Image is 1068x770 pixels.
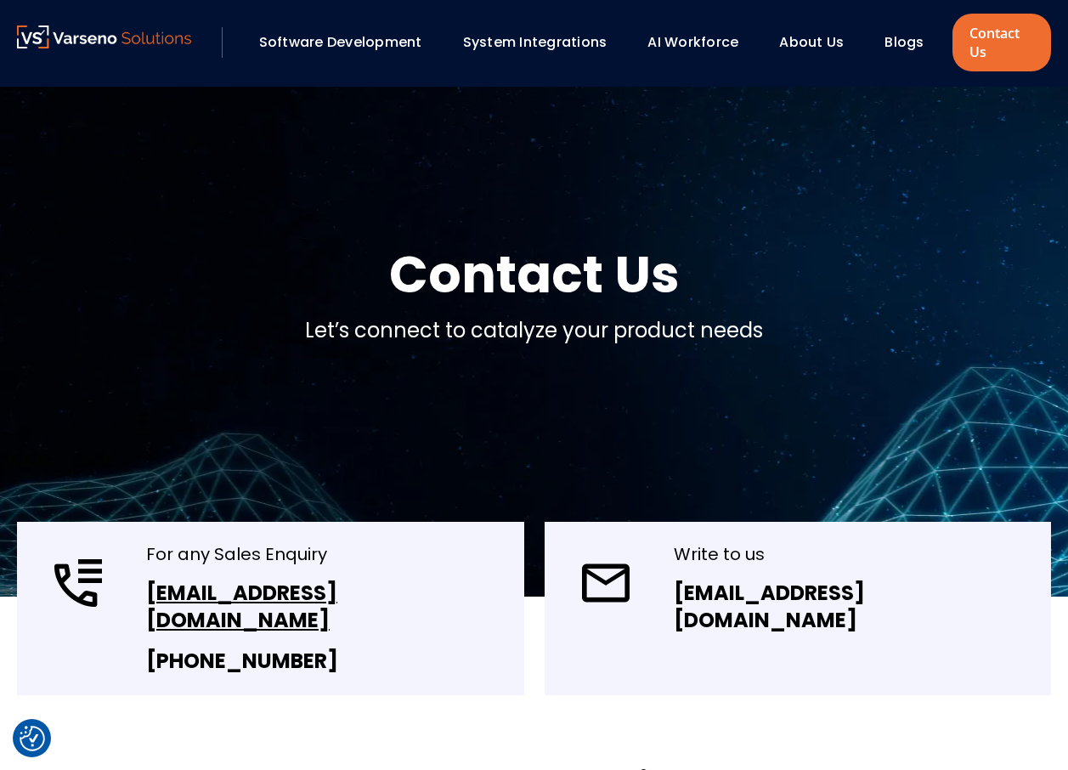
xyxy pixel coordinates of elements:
button: Cookie Settings [20,726,45,751]
a: System Integrations [463,32,607,52]
p: Let’s connect to catalyze your product needs [305,315,763,346]
a: AI Workforce [647,32,738,52]
a: [PHONE_NUMBER] [146,647,338,675]
a: [EMAIL_ADDRESS][DOMAIN_NAME] [146,579,337,634]
div: Blogs [876,28,947,57]
img: Revisit consent button [20,726,45,751]
h1: Contact Us [389,241,680,309]
div: AI Workforce [639,28,762,57]
a: Varseno Solutions – Product Engineering & IT Services [17,25,191,59]
a: Software Development [259,32,422,52]
div: System Integrations [455,28,631,57]
div: For any Sales Enquiry [146,542,504,566]
img: Varseno Solutions – Product Engineering & IT Services [17,25,191,48]
div: Write to us [674,542,1031,566]
a: [EMAIL_ADDRESS][DOMAIN_NAME] [674,579,865,634]
a: Blogs [884,32,924,52]
a: About Us [779,32,844,52]
a: Contact Us [952,14,1051,71]
div: About Us [771,28,867,57]
div: Software Development [251,28,446,57]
